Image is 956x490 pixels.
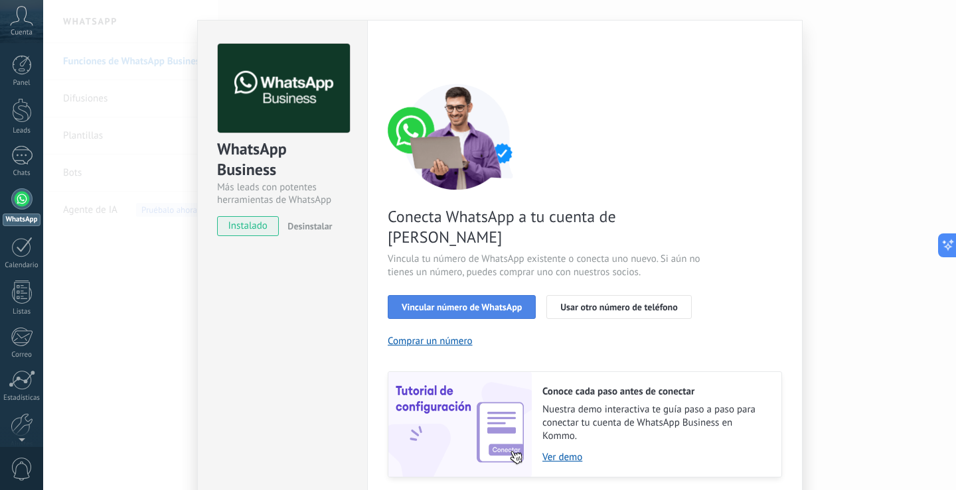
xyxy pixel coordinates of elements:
[402,302,522,312] span: Vincular número de WhatsApp
[388,295,536,319] button: Vincular número de WhatsApp
[3,79,41,88] div: Panel
[218,216,278,236] span: instalado
[3,308,41,316] div: Listas
[560,302,677,312] span: Usar otro número de teléfono
[3,394,41,402] div: Estadísticas
[3,169,41,178] div: Chats
[287,220,332,232] span: Desinstalar
[217,181,348,206] div: Más leads con potentes herramientas de WhatsApp
[388,84,527,190] img: connect number
[388,253,704,279] span: Vincula tu número de WhatsApp existente o conecta uno nuevo. Si aún no tienes un número, puedes c...
[218,44,350,133] img: logo_main.png
[3,214,40,226] div: WhatsApp
[542,385,768,398] h2: Conoce cada paso antes de conectar
[282,216,332,236] button: Desinstalar
[542,403,768,443] span: Nuestra demo interactiva te guía paso a paso para conectar tu cuenta de WhatsApp Business en Kommo.
[388,335,473,347] button: Comprar un número
[217,139,348,181] div: WhatsApp Business
[388,206,704,247] span: Conecta WhatsApp a tu cuenta de [PERSON_NAME]
[3,261,41,270] div: Calendario
[542,451,768,463] a: Ver demo
[546,295,691,319] button: Usar otro número de teléfono
[11,29,33,37] span: Cuenta
[3,351,41,359] div: Correo
[3,127,41,135] div: Leads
